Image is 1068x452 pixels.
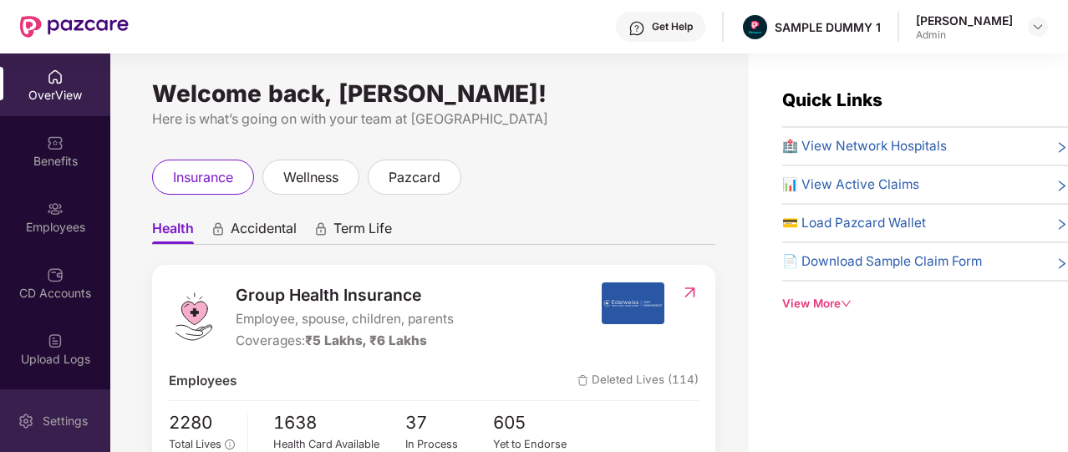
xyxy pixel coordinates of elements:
[169,371,236,391] span: Employees
[47,267,64,283] img: svg+xml;base64,PHN2ZyBpZD0iQ0RfQWNjb3VudHMiIGRhdGEtbmFtZT0iQ0QgQWNjb3VudHMiIHhtbG5zPSJodHRwOi8vd3...
[225,439,234,449] span: info-circle
[313,221,328,236] div: animation
[47,69,64,85] img: svg+xml;base64,PHN2ZyBpZD0iSG9tZSIgeG1sbnM9Imh0dHA6Ly93d3cudzMub3JnLzIwMDAvc3ZnIiB3aWR0aD0iMjAiIG...
[1055,140,1068,156] span: right
[743,15,767,39] img: Pazcare_Alternative_logo-01-01.png
[652,20,693,33] div: Get Help
[681,284,699,301] img: RedirectIcon
[38,413,93,429] div: Settings
[577,375,588,386] img: deleteIcon
[841,298,852,309] span: down
[916,13,1013,28] div: [PERSON_NAME]
[283,167,338,188] span: wellness
[47,333,64,349] img: svg+xml;base64,PHN2ZyBpZD0iVXBsb2FkX0xvZ3MiIGRhdGEtbmFtZT0iVXBsb2FkIExvZ3MiIHhtbG5zPSJodHRwOi8vd3...
[20,16,129,38] img: New Pazcare Logo
[389,167,440,188] span: pazcard
[782,295,1068,312] div: View More
[782,213,926,233] span: 💳 Load Pazcard Wallet
[47,201,64,217] img: svg+xml;base64,PHN2ZyBpZD0iRW1wbG95ZWVzIiB4bWxucz0iaHR0cDovL3d3dy53My5vcmcvMjAwMC9zdmciIHdpZHRoPS...
[782,136,947,156] span: 🏥 View Network Hospitals
[782,251,982,272] span: 📄 Download Sample Claim Form
[333,220,392,244] span: Term Life
[305,333,427,348] span: ₹5 Lakhs, ₹6 Lakhs
[1055,216,1068,233] span: right
[916,28,1013,42] div: Admin
[628,20,645,37] img: svg+xml;base64,PHN2ZyBpZD0iSGVscC0zMngzMiIgeG1sbnM9Imh0dHA6Ly93d3cudzMub3JnLzIwMDAvc3ZnIiB3aWR0aD...
[173,167,233,188] span: insurance
[152,220,194,244] span: Health
[152,87,715,100] div: Welcome back, [PERSON_NAME]!
[18,413,34,429] img: svg+xml;base64,PHN2ZyBpZD0iU2V0dGluZy0yMHgyMCIgeG1sbnM9Imh0dHA6Ly93d3cudzMub3JnLzIwMDAvc3ZnIiB3aW...
[236,282,454,307] span: Group Health Insurance
[602,282,664,324] img: insurerIcon
[782,175,919,195] span: 📊 View Active Claims
[47,135,64,151] img: svg+xml;base64,PHN2ZyBpZD0iQmVuZWZpdHMiIHhtbG5zPSJodHRwOi8vd3d3LnczLm9yZy8yMDAwL3N2ZyIgd2lkdGg9Ij...
[1055,178,1068,195] span: right
[273,409,405,437] span: 1638
[577,371,699,391] span: Deleted Lives (114)
[405,409,494,437] span: 37
[169,409,235,437] span: 2280
[236,331,454,351] div: Coverages:
[1055,255,1068,272] span: right
[236,309,454,329] span: Employee, spouse, children, parents
[169,292,219,342] img: logo
[152,109,715,130] div: Here is what’s going on with your team at [GEOGRAPHIC_DATA]
[169,438,221,450] span: Total Lives
[493,409,582,437] span: 605
[231,220,297,244] span: Accidental
[211,221,226,236] div: animation
[782,89,882,110] span: Quick Links
[775,19,881,35] div: SAMPLE DUMMY 1
[1031,20,1045,33] img: svg+xml;base64,PHN2ZyBpZD0iRHJvcGRvd24tMzJ4MzIiIHhtbG5zPSJodHRwOi8vd3d3LnczLm9yZy8yMDAwL3N2ZyIgd2...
